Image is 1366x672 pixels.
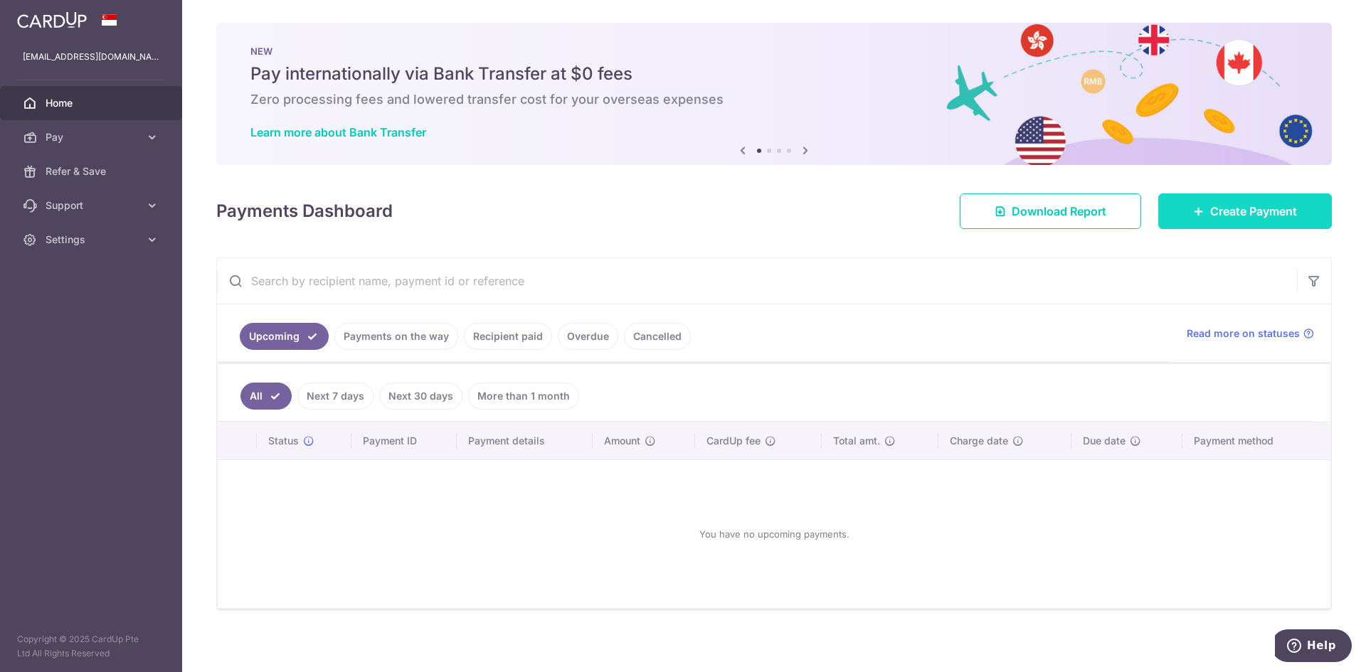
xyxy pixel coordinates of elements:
th: Payment details [457,422,593,459]
span: Status [268,434,299,448]
span: Refer & Save [46,164,139,178]
span: Settings [46,233,139,247]
a: All [240,383,292,410]
a: Upcoming [240,323,329,350]
th: Payment method [1182,422,1330,459]
span: CardUp fee [706,434,761,448]
span: Pay [46,130,139,144]
span: Support [46,198,139,213]
span: Charge date [950,434,1008,448]
h5: Pay internationally via Bank Transfer at $0 fees [250,63,1298,85]
span: Download Report [1012,203,1106,220]
img: CardUp [17,11,87,28]
iframe: Opens a widget where you can find more information [1275,629,1352,665]
span: Total amt. [833,434,880,448]
span: Amount [604,434,640,448]
p: [EMAIL_ADDRESS][DOMAIN_NAME] [23,50,159,64]
span: Due date [1083,434,1126,448]
a: Next 30 days [379,383,462,410]
img: Bank transfer banner [216,23,1332,165]
span: Read more on statuses [1187,326,1300,341]
p: NEW [250,46,1298,57]
a: Recipient paid [464,323,552,350]
th: Payment ID [351,422,457,459]
a: Next 7 days [297,383,374,410]
div: You have no upcoming payments. [235,471,1313,597]
a: Download Report [960,193,1141,229]
span: Create Payment [1210,203,1297,220]
span: Home [46,96,139,110]
a: Overdue [558,323,618,350]
a: Read more on statuses [1187,326,1314,341]
a: Learn more about Bank Transfer [250,125,426,139]
h6: Zero processing fees and lowered transfer cost for your overseas expenses [250,91,1298,108]
h4: Payments Dashboard [216,198,393,224]
a: Create Payment [1158,193,1332,229]
a: Payments on the way [334,323,458,350]
input: Search by recipient name, payment id or reference [217,258,1297,304]
a: More than 1 month [468,383,579,410]
a: Cancelled [624,323,691,350]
